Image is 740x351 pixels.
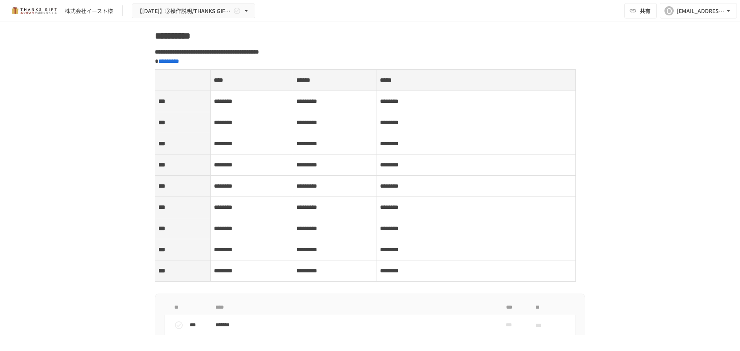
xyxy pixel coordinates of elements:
[660,3,737,18] button: O[EMAIL_ADDRESS][DOMAIN_NAME]
[624,3,657,18] button: 共有
[9,5,59,17] img: mMP1OxWUAhQbsRWCurg7vIHe5HqDpP7qZo7fRoNLXQh
[677,6,725,16] div: [EMAIL_ADDRESS][DOMAIN_NAME]
[132,3,255,18] button: 【[DATE]】➂操作説明/THANKS GIFT[PERSON_NAME]MTG
[165,300,575,336] table: task table
[640,7,651,15] span: 共有
[664,6,674,15] div: O
[171,317,187,333] button: status
[65,7,113,15] div: 株式会社イースト様
[137,6,232,16] span: 【[DATE]】➂操作説明/THANKS GIFT[PERSON_NAME]MTG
